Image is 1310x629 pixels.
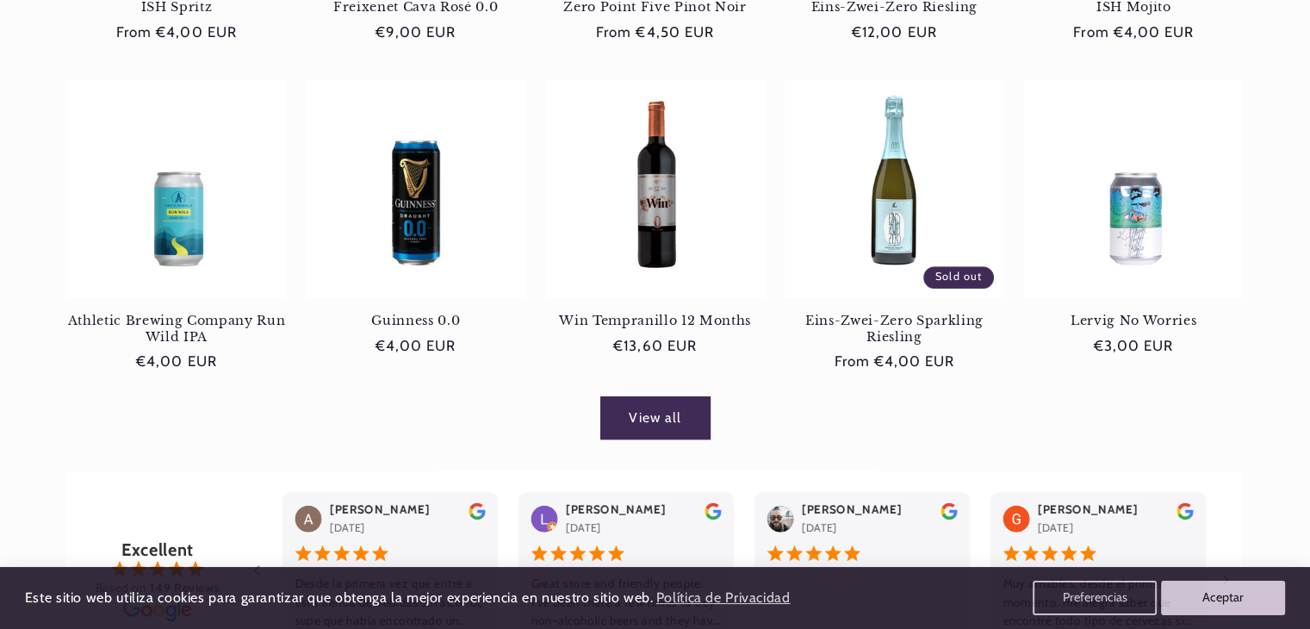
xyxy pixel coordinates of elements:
[295,505,321,532] img: User Image
[1038,519,1073,536] div: [DATE]
[121,544,194,557] div: Excellent
[546,313,765,328] a: Win Tempranillo 12 Months
[802,519,837,536] div: [DATE]
[330,519,365,536] div: [DATE]
[25,589,654,606] span: Este sitio web utiliza cookies para garantizar que obtenga la mejor experiencia en nuestro sitio ...
[307,313,525,328] a: Guinness 0.0
[566,500,666,519] div: [PERSON_NAME]
[1161,581,1285,615] button: Aceptar
[469,508,485,523] a: review the reviwers
[1024,313,1243,328] a: Lervig No Worries
[566,519,601,536] div: [DATE]
[1038,500,1138,519] div: [PERSON_NAME]
[1003,505,1030,532] img: User Image
[67,313,286,345] a: Athletic Brewing Company Run Wild IPA
[653,583,792,613] a: Política de Privacidad (opens in a new tab)
[600,396,711,439] a: View all products in the best sellers collection
[531,505,557,532] img: User Image
[705,508,721,523] a: review the reviwers
[767,505,793,532] img: User Image
[802,500,902,519] div: [PERSON_NAME]
[1033,581,1157,615] button: Preferencias
[785,313,1003,345] a: Eins-Zwei-Zero Sparkling Riesling
[330,500,430,519] div: [PERSON_NAME]
[941,508,957,523] a: review the reviwers
[1177,508,1194,523] a: review the reviwers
